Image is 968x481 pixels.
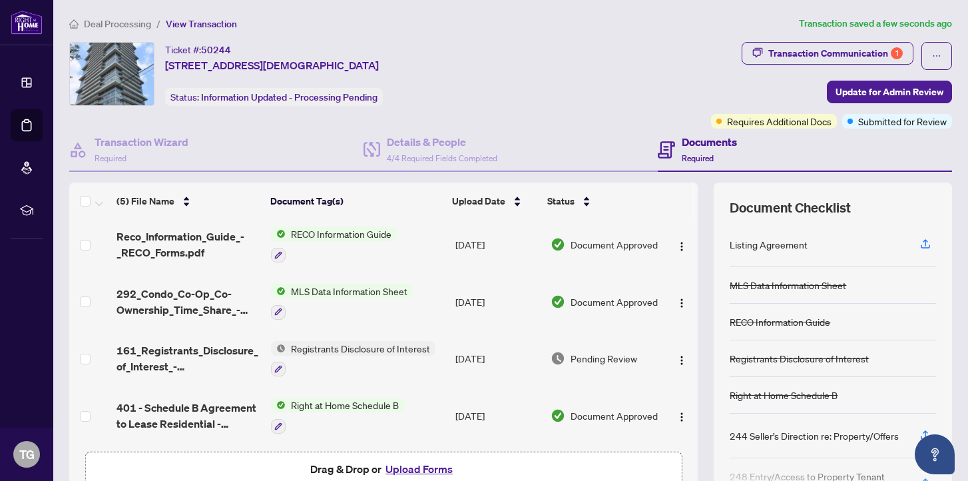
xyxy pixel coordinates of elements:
[310,460,457,478] span: Drag & Drop or
[551,294,565,309] img: Document Status
[271,227,286,241] img: Status Icon
[95,134,188,150] h4: Transaction Wizard
[117,400,260,432] span: 401 - Schedule B Agreement to Lease Residential - Revised [DATE] copy 2.pdf
[69,19,79,29] span: home
[286,227,397,241] span: RECO Information Guide
[450,387,545,444] td: [DATE]
[730,428,899,443] div: 244 Seller’s Direction re: Property/Offers
[571,237,658,252] span: Document Approved
[387,134,497,150] h4: Details & People
[166,18,237,30] span: View Transaction
[201,44,231,56] span: 50244
[551,351,565,366] img: Document Status
[891,47,903,59] div: 1
[671,405,692,426] button: Logo
[165,57,379,73] span: [STREET_ADDRESS][DEMOGRAPHIC_DATA]
[836,81,943,103] span: Update for Admin Review
[730,314,830,329] div: RECO Information Guide
[551,237,565,252] img: Document Status
[117,229,260,260] span: Reco_Information_Guide_-_RECO_Forms.pdf
[932,51,941,61] span: ellipsis
[19,445,35,464] span: TG
[156,16,160,31] li: /
[676,412,687,422] img: Logo
[827,81,952,103] button: Update for Admin Review
[271,284,413,320] button: Status IconMLS Data Information Sheet
[799,16,952,31] article: Transaction saved a few seconds ago
[265,183,447,220] th: Document Tag(s)
[727,114,832,129] span: Requires Additional Docs
[730,388,838,402] div: Right at Home Schedule B
[682,134,737,150] h4: Documents
[450,330,545,388] td: [DATE]
[271,341,286,356] img: Status Icon
[271,341,435,377] button: Status IconRegistrants Disclosure of Interest
[70,43,154,105] img: IMG-C12358559_1.jpg
[671,291,692,312] button: Logo
[117,286,260,318] span: 292_Condo_Co-Op_Co-Ownership_Time_Share_-_Lease_Sub-Lease_MLS_Data_Information_Form_-_PropTx-[PER...
[95,153,126,163] span: Required
[271,398,404,434] button: Status IconRight at Home Schedule B
[858,114,947,129] span: Submitted for Review
[571,294,658,309] span: Document Approved
[730,278,846,292] div: MLS Data Information Sheet
[286,284,413,298] span: MLS Data Information Sheet
[11,10,43,35] img: logo
[117,194,174,209] span: (5) File Name
[111,183,265,220] th: (5) File Name
[676,241,687,252] img: Logo
[450,216,545,273] td: [DATE]
[452,194,505,209] span: Upload Date
[730,199,851,217] span: Document Checklist
[768,43,903,64] div: Transaction Communication
[682,153,714,163] span: Required
[286,398,404,412] span: Right at Home Schedule B
[447,183,542,220] th: Upload Date
[117,342,260,374] span: 161_Registrants_Disclosure_of_Interest_-_Disposition_of_Property_-_PropTx-[PERSON_NAME].pdf
[165,42,231,57] div: Ticket #:
[671,348,692,369] button: Logo
[381,460,457,478] button: Upload Forms
[286,341,435,356] span: Registrants Disclosure of Interest
[551,408,565,423] img: Document Status
[742,42,913,65] button: Transaction Communication1
[201,91,377,103] span: Information Updated - Processing Pending
[271,398,286,412] img: Status Icon
[915,434,955,474] button: Open asap
[730,237,808,252] div: Listing Agreement
[547,194,575,209] span: Status
[271,284,286,298] img: Status Icon
[676,298,687,308] img: Logo
[387,153,497,163] span: 4/4 Required Fields Completed
[676,355,687,366] img: Logo
[671,234,692,255] button: Logo
[271,227,397,262] button: Status IconRECO Information Guide
[542,183,660,220] th: Status
[84,18,151,30] span: Deal Processing
[730,351,869,366] div: Registrants Disclosure of Interest
[165,88,383,106] div: Status:
[450,273,545,330] td: [DATE]
[571,351,637,366] span: Pending Review
[571,408,658,423] span: Document Approved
